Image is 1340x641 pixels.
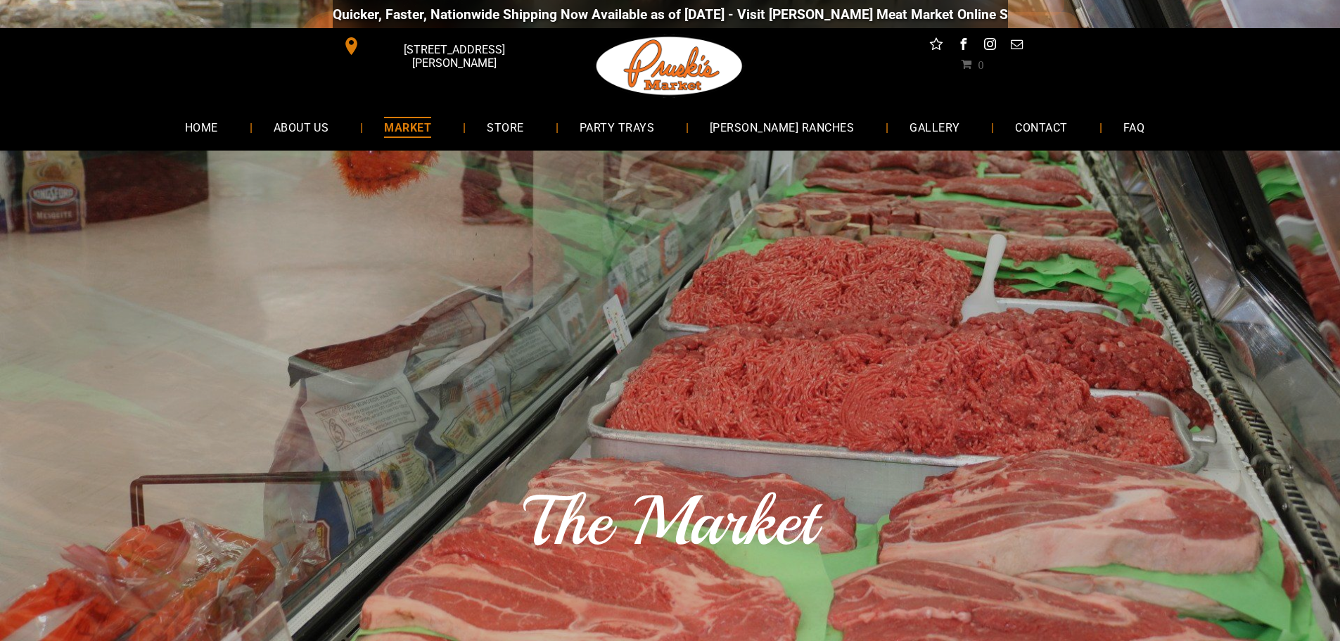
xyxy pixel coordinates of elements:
[994,108,1088,146] a: CONTACT
[559,108,675,146] a: PARTY TRAYS
[164,108,239,146] a: HOME
[689,108,875,146] a: [PERSON_NAME] RANCHES
[981,35,999,57] a: instagram
[363,108,452,146] a: MARKET
[363,36,544,77] span: [STREET_ADDRESS][PERSON_NAME]
[978,58,983,70] span: 0
[927,35,945,57] a: Social network
[888,108,981,146] a: GALLERY
[1007,35,1026,57] a: email
[594,28,746,104] img: Pruski-s+Market+HQ+Logo2-1920w.png
[333,35,548,57] a: [STREET_ADDRESS][PERSON_NAME]
[523,478,817,565] span: The Market
[1102,108,1166,146] a: FAQ
[253,108,350,146] a: ABOUT US
[466,108,544,146] a: STORE
[954,35,972,57] a: facebook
